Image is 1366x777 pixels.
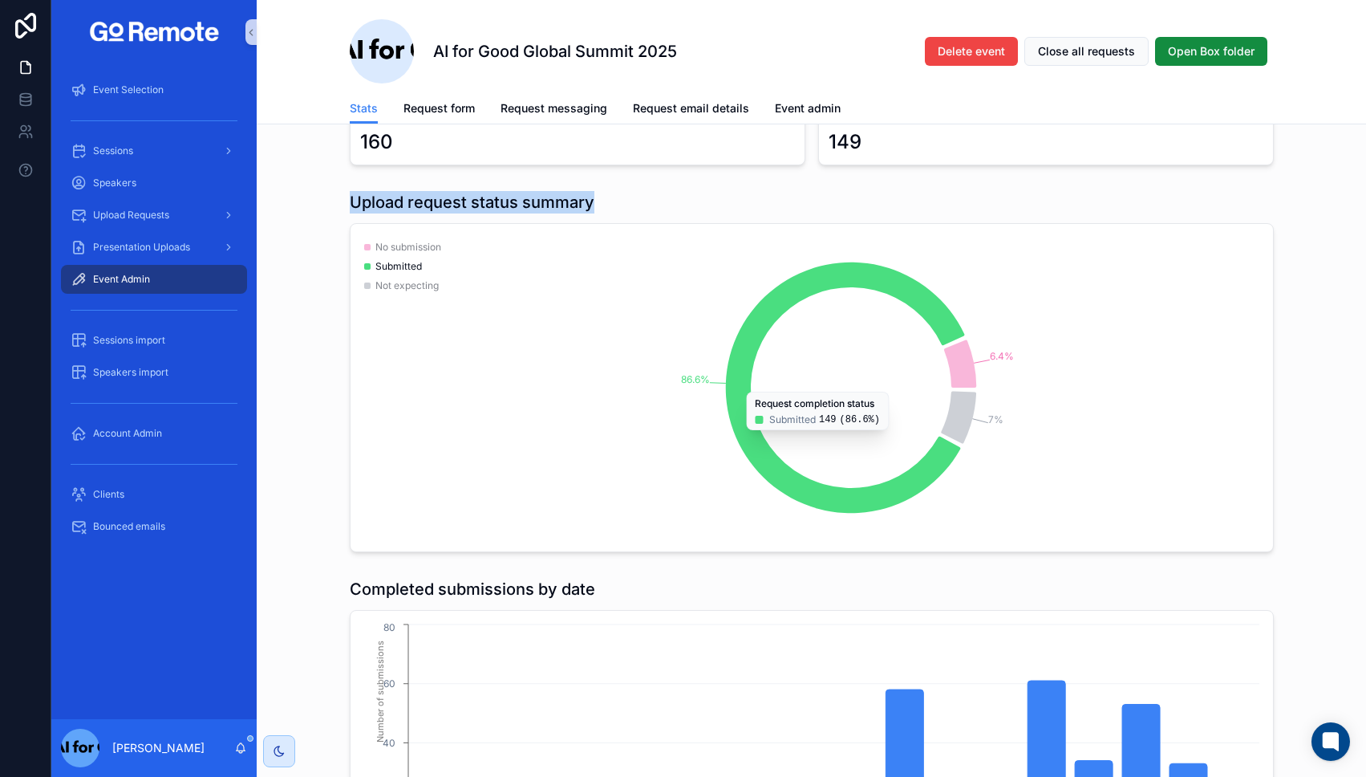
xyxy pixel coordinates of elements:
[93,520,165,533] span: Bounced emails
[1024,37,1149,66] button: Close all requests
[350,191,594,214] h1: Upload request status summary
[93,488,124,501] span: Clients
[61,265,247,294] a: Event Admin
[633,94,749,126] a: Request email details
[989,350,1013,362] tspan: 6.4%
[61,480,247,509] a: Clients
[403,100,475,116] span: Request form
[93,83,164,96] span: Event Selection
[374,641,385,742] tspan: Number of submissions
[350,94,378,124] a: Stats
[375,279,439,292] span: Not expecting
[383,621,395,633] tspan: 80
[383,677,395,690] tspan: 60
[350,100,378,116] span: Stats
[403,94,475,126] a: Request form
[93,209,169,222] span: Upload Requests
[1168,43,1255,59] span: Open Box folder
[61,419,247,448] a: Account Admin
[633,100,749,116] span: Request email details
[61,136,247,165] a: Sessions
[93,273,150,286] span: Event Admin
[93,177,136,189] span: Speakers
[93,334,165,347] span: Sessions import
[501,94,607,126] a: Request messaging
[375,241,441,254] span: No submission
[433,40,677,63] h1: AI for Good Global Summit 2025
[360,234,1263,542] div: chart
[680,373,709,385] tspan: 86.6%
[93,241,190,254] span: Presentation Uploads
[61,75,247,104] a: Event Selection
[61,201,247,230] a: Upload Requests
[93,427,162,440] span: Account Admin
[501,100,607,116] span: Request messaging
[775,100,841,116] span: Event admin
[360,129,393,155] div: 160
[938,43,1005,59] span: Delete event
[925,37,1018,66] button: Delete event
[61,326,247,355] a: Sessions import
[61,358,247,387] a: Speakers import
[61,169,247,197] a: Speakers
[987,413,1003,425] tspan: 7%
[61,512,247,541] a: Bounced emails
[1038,43,1135,59] span: Close all requests
[375,260,422,273] span: Submitted
[93,144,133,157] span: Sessions
[1155,37,1267,66] button: Open Box folder
[51,64,257,562] div: scrollable content
[383,737,395,749] tspan: 40
[829,129,861,155] div: 149
[775,94,841,126] a: Event admin
[93,366,168,379] span: Speakers import
[112,740,205,756] p: [PERSON_NAME]
[350,578,595,600] h1: Completed submissions by date
[87,19,220,45] img: App logo
[61,233,247,262] a: Presentation Uploads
